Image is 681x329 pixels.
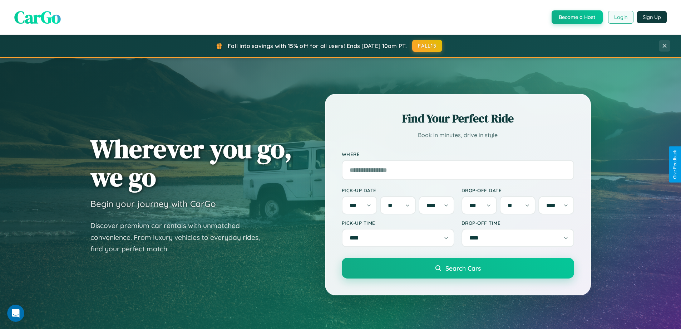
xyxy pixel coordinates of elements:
button: Search Cars [342,258,574,279]
p: Discover premium car rentals with unmatched convenience. From luxury vehicles to everyday rides, ... [90,220,269,255]
div: Give Feedback [672,150,677,179]
button: Login [608,11,633,24]
p: Book in minutes, drive in style [342,130,574,140]
label: Pick-up Time [342,220,454,226]
button: FALL15 [412,40,442,52]
button: Sign Up [637,11,667,23]
label: Drop-off Time [462,220,574,226]
button: Become a Host [552,10,603,24]
h3: Begin your journey with CarGo [90,198,216,209]
span: Search Cars [445,264,481,272]
label: Where [342,151,574,157]
label: Drop-off Date [462,187,574,193]
label: Pick-up Date [342,187,454,193]
span: CarGo [14,5,61,29]
iframe: Intercom live chat [7,305,24,322]
span: Fall into savings with 15% off for all users! Ends [DATE] 10am PT. [228,42,407,49]
h2: Find Your Perfect Ride [342,111,574,126]
h1: Wherever you go, we go [90,135,292,191]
